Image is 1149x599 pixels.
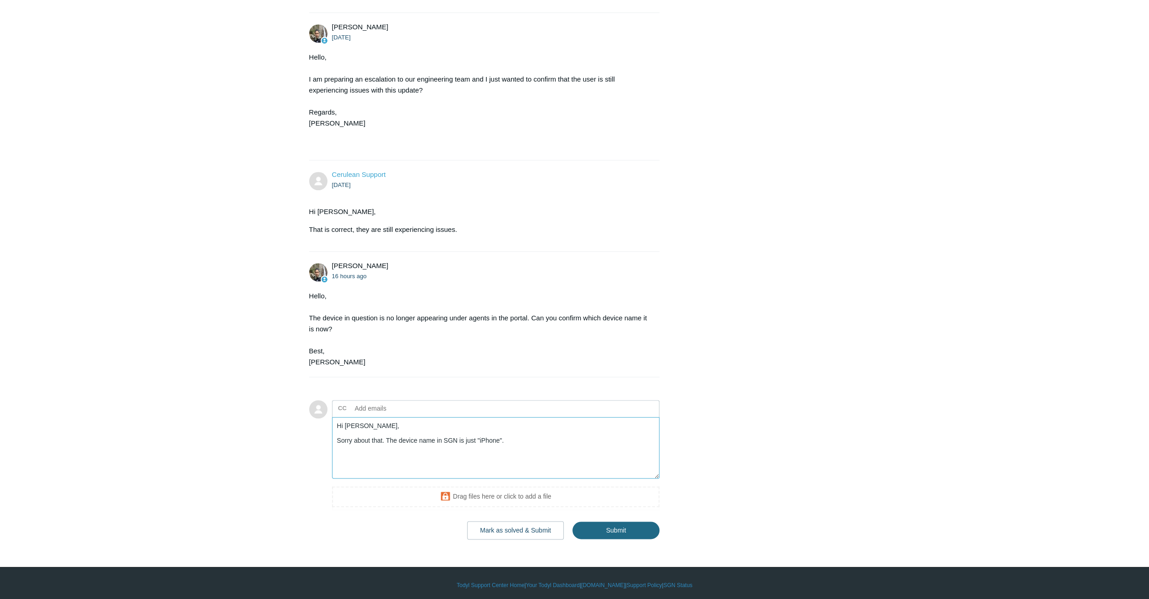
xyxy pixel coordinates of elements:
input: Add emails [351,401,450,415]
time: 08/18/2025, 14:16 [332,34,351,41]
p: Hi [PERSON_NAME], [309,206,651,217]
label: CC [338,401,347,415]
div: | | | | [309,581,840,589]
a: [DOMAIN_NAME] [581,581,625,589]
time: 08/18/2025, 15:00 [332,181,351,188]
a: Todyl Support Center Home [457,581,524,589]
span: Michael Tjader [332,23,388,31]
button: Mark as solved & Submit [467,521,564,539]
div: Hello, The device in question is no longer appearing under agents in the portal. Can you confirm ... [309,291,651,368]
input: Submit [572,522,659,539]
p: That is correct, they are still experiencing issues. [309,224,651,235]
a: Cerulean Support [332,170,386,178]
textarea: Add your reply [332,417,660,479]
time: 08/19/2025, 20:00 [332,273,367,280]
a: Support Policy [626,581,662,589]
div: Hello, I am preparing an escalation to our engineering team and I just wanted to confirm that the... [309,52,651,151]
a: Your Todyl Dashboard [526,581,579,589]
span: Michael Tjader [332,262,388,269]
a: SGN Status [664,581,692,589]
